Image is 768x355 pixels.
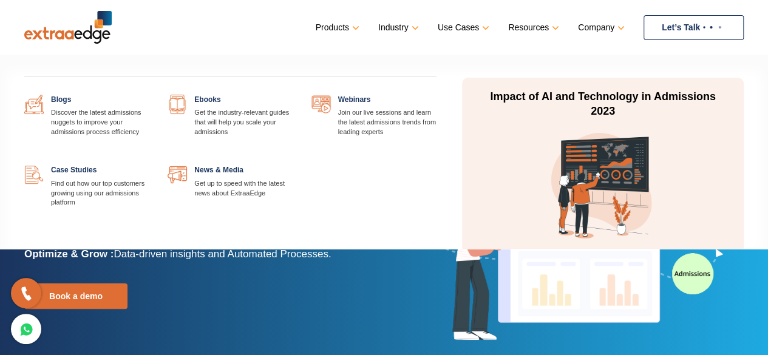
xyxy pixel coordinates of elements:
[578,19,622,36] a: Company
[378,19,416,36] a: Industry
[644,15,744,40] a: Let’s Talk
[24,248,114,260] b: Optimize & Grow :
[114,248,331,260] span: Data-driven insights and Automated Processes.
[489,90,717,119] p: Impact of AI and Technology in Admissions 2023
[438,19,487,36] a: Use Cases
[24,283,127,309] a: Book a demo
[508,19,557,36] a: Resources
[316,19,357,36] a: Products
